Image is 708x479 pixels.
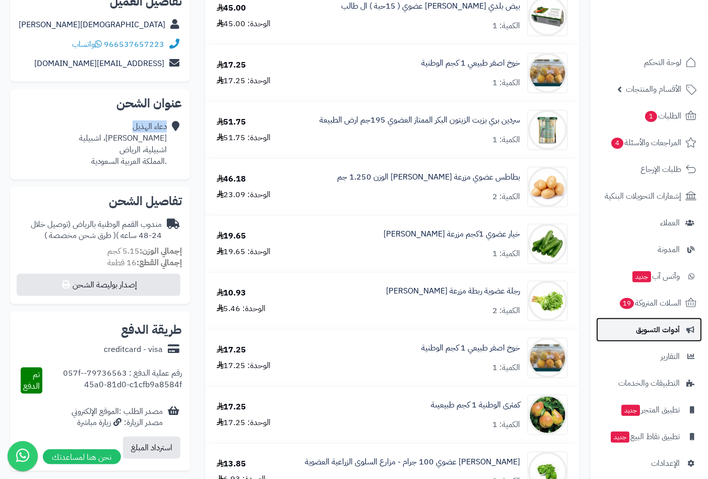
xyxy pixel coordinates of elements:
[644,109,681,123] span: الطلبات
[639,27,698,48] img: logo-2.png
[305,456,520,468] a: [PERSON_NAME] عضوي 100 جرام - مزارع السلوى الزراعية العضوية
[341,1,520,12] a: بيض بلدي [PERSON_NAME] عضوي ( 15حبة ) ال طالب
[492,248,520,260] div: الكمية: 1
[107,257,182,269] small: 16 قطعة
[19,19,165,31] a: [DEMOGRAPHIC_DATA][PERSON_NAME]
[217,3,246,14] div: 45.00
[18,97,182,109] h2: عنوان الشحن
[528,281,567,321] img: 1716844056-1680392454-riTOzVj0zMxqaU33ltmxixtiFKHEMgLBuvY8CZtn-550x550-90x90.jpg
[610,430,680,444] span: تطبيق نقاط البيع
[217,75,271,87] div: الوحدة: 17.25
[319,114,520,126] a: سردين بري بزيت الزيتون البكر الممتاز العضوي 195جم ارض الطبيعة
[640,162,681,176] span: طلبات الإرجاع
[104,38,164,50] a: 966537657223
[421,342,520,354] a: خوخ اصفر طبيعي 1 كجم الوطنية
[217,401,246,413] div: 17.25
[596,157,702,182] a: طلبات الإرجاع
[431,399,520,411] a: كمثرى الوطنية 1 كجم طبيعيىة
[217,344,246,356] div: 17.25
[658,243,680,257] span: المدونة
[596,371,702,395] a: التطبيقات والخدمات
[492,134,520,146] div: الكمية: 1
[611,138,623,149] span: 4
[421,57,520,69] a: خوخ اصفر طبيعي 1 كجم الوطنية
[632,271,651,282] span: جديد
[17,274,180,296] button: إصدار بوليصة الشحن
[104,344,163,355] div: creditcard - visa
[644,55,681,70] span: لوحة التحكم
[72,38,102,50] a: واتساب
[492,77,520,89] div: الكمية: 1
[217,173,246,185] div: 46.18
[217,132,271,144] div: الوحدة: 51.75
[596,237,702,262] a: المدونة
[528,338,567,378] img: 1719321227-1687747994-WhatsApp%20Image%202023-06-26%20at%205.46.18%20AM-550x550w%20-1-90x90.jpeg
[492,362,520,374] div: الكمية: 1
[386,285,520,297] a: رجلة عضوية ربطة مزرعة [PERSON_NAME]
[596,318,702,342] a: أدوات التسويق
[34,57,164,70] a: [EMAIL_ADDRESS][DOMAIN_NAME]
[631,269,680,283] span: وآتس آب
[217,59,246,71] div: 17.25
[620,298,634,309] span: 19
[528,395,567,435] img: 1721301202-b55sleCEgyaMUfwBRnSJNf7m7YzeQLkixFHmQHbk-90x90.jpg
[596,344,702,369] a: التقارير
[217,360,271,372] div: الوحدة: 17.25
[596,264,702,288] a: وآتس آبجديد
[217,458,246,470] div: 13.85
[79,121,167,167] div: دعاء الهذيل [PERSON_NAME]، اشبيلية اشبيلية، الرياض .المملكة العربية السعودية
[596,425,702,449] a: تطبيق نقاط البيعجديد
[645,111,657,122] span: 1
[492,419,520,431] div: الكمية: 1
[528,53,567,93] img: 1687747994-WhatsApp%20Image%202023-06-26%20at%205.46.18%20AM-90x90.jpeg
[661,349,680,364] span: التقارير
[596,184,702,208] a: إشعارات التحويلات البنكية
[107,245,182,257] small: 5.15 كجم
[123,437,180,459] button: استرداد المبلغ
[619,296,681,310] span: السلات المتروكة
[492,191,520,203] div: الكمية: 2
[528,110,567,150] img: 1696865490-sardines_in_olive_oil_1-90x90.jpg
[383,228,520,240] a: خيار عضوي 1كجم مزرعة [PERSON_NAME]
[596,398,702,422] a: تطبيق المتجرجديد
[528,167,567,207] img: 1716597263-xeM9xGoUONr60RPTXgViVQ6UZ3ptNP8kYREKWBhT-90x90.png
[140,245,182,257] strong: إجمالي الوزن:
[596,211,702,235] a: العملاء
[605,189,681,203] span: إشعارات التحويلات البنكية
[492,20,520,32] div: الكمية: 1
[44,229,116,242] span: ( طرق شحن مخصصة )
[621,405,640,416] span: جديد
[217,287,246,299] div: 10.93
[217,230,246,242] div: 19.65
[596,131,702,155] a: المراجعات والأسئلة4
[618,376,680,390] span: التطبيقات والخدمات
[611,432,629,443] span: جديد
[217,18,271,30] div: الوحدة: 45.00
[620,403,680,417] span: تطبيق المتجر
[636,323,680,337] span: أدوات التسويق
[596,451,702,475] a: الإعدادات
[337,171,520,183] a: بطاطس عضوي مزرعة [PERSON_NAME] الوزن 1.250 جم
[42,368,182,394] div: رقم عملية الدفع : 79736563-057f-45a0-81d0-c1cfb9a8584f
[610,136,681,150] span: المراجعات والأسئلة
[217,417,271,429] div: الوحدة: 17.25
[626,82,681,96] span: الأقسام والمنتجات
[217,116,246,128] div: 51.75
[660,216,680,230] span: العملاء
[596,50,702,75] a: لوحة التحكم
[651,456,680,470] span: الإعدادات
[217,246,271,258] div: الوحدة: 19.65
[121,324,182,336] h2: طريقة الدفع
[492,305,520,317] div: الكمية: 2
[217,189,271,201] div: الوحدة: 23.09
[23,369,40,392] span: تم الدفع
[528,224,567,264] img: 1716668033-%D8%AE%D9%8A%D8%A7%D8%B1%20%D8%B9%D8%B6%D9%88%D9%8A%20%D8%A7%D9%84%D8%B4%D9%87%D9%88%D...
[72,417,163,429] div: مصدر الزيارة: زيارة مباشرة
[137,257,182,269] strong: إجمالي القطع:
[18,195,182,207] h2: تفاصيل الشحن
[596,291,702,315] a: السلات المتروكة19
[217,303,266,315] div: الوحدة: 5.46
[596,104,702,128] a: الطلبات1
[72,406,163,429] div: مصدر الطلب :الموقع الإلكتروني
